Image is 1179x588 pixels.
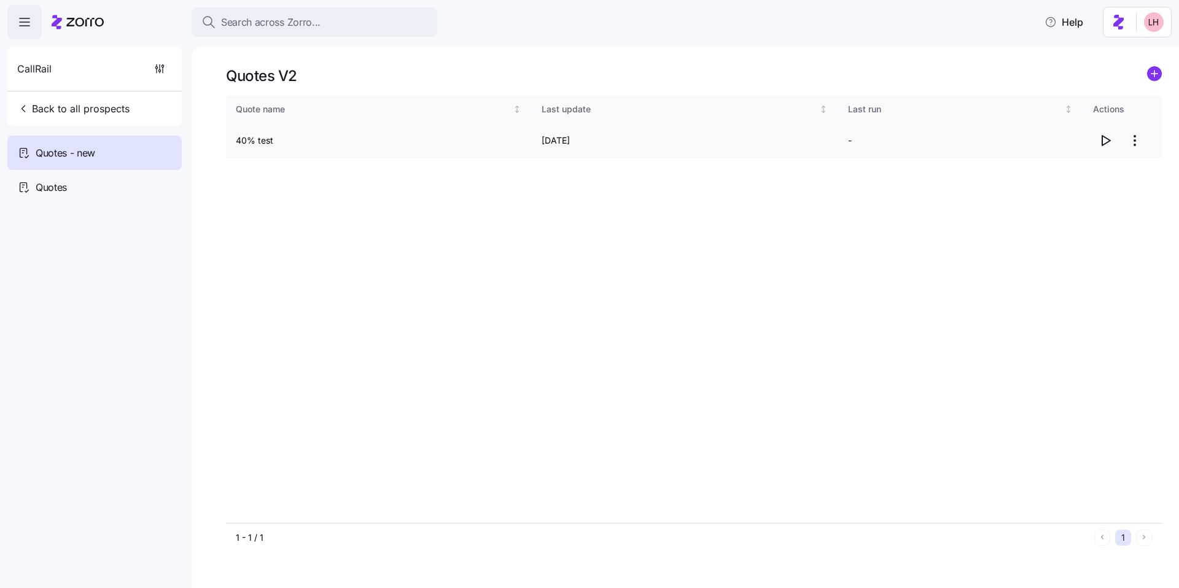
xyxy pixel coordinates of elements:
button: 1 [1115,530,1131,546]
button: Back to all prospects [12,96,134,121]
button: Next page [1136,530,1152,546]
div: 1 - 1 / 1 [236,532,1089,544]
th: Quote nameNot sorted [226,95,532,123]
a: Quotes - new [7,136,182,170]
svg: add icon [1147,66,1162,81]
td: [DATE] [532,123,838,158]
span: CallRail [17,61,52,77]
div: Last update [542,103,817,116]
div: Quote name [236,103,511,116]
button: Search across Zorro... [192,7,437,37]
td: 40% test [226,123,532,158]
a: add icon [1147,66,1162,85]
th: Last runNot sorted [838,95,1083,123]
button: Previous page [1094,530,1110,546]
button: Help [1035,10,1093,34]
span: Search across Zorro... [221,15,321,30]
div: Not sorted [1064,105,1073,114]
div: Actions [1093,103,1152,116]
div: Not sorted [513,105,521,114]
a: Quotes [7,170,182,204]
span: Quotes [36,180,67,195]
th: Last updateNot sorted [532,95,838,123]
img: 8ac9784bd0c5ae1e7e1202a2aac67deb [1144,12,1164,32]
span: Help [1045,15,1083,29]
div: Not sorted [819,105,828,114]
td: - [838,123,1083,158]
h1: Quotes V2 [226,66,297,85]
span: Back to all prospects [17,101,130,116]
span: Quotes - new [36,145,95,161]
div: Last run [848,103,1062,116]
